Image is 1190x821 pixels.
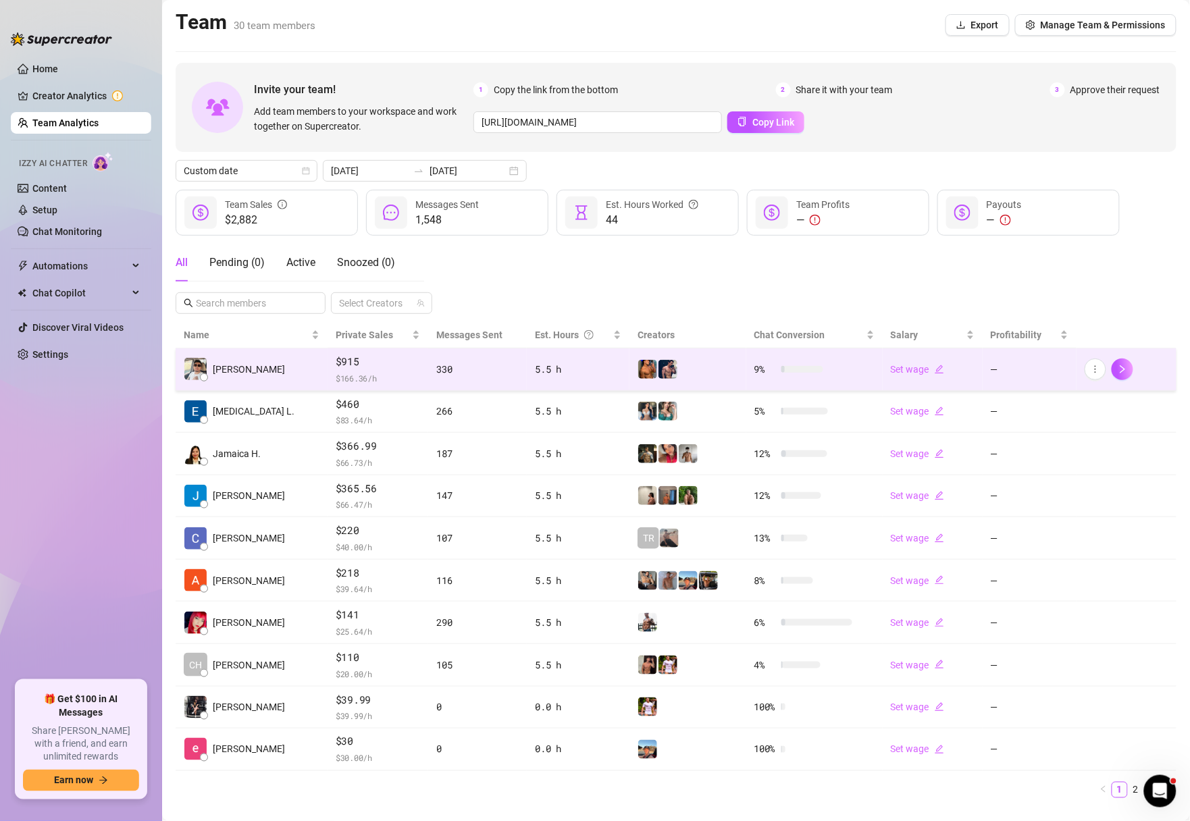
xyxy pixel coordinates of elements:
[754,362,776,377] span: 9 %
[891,744,944,755] a: Set wageedit
[209,255,265,271] div: Pending ( 0 )
[336,371,421,385] span: $ 166.36 /h
[1118,365,1127,374] span: right
[32,322,124,333] a: Discover Viral Videos
[983,602,1077,644] td: —
[32,85,140,107] a: Creator Analytics exclamation-circle
[658,402,677,421] img: Zaddy
[336,481,421,497] span: $365.56
[638,740,657,759] img: Zach
[796,199,850,210] span: Team Profits
[413,165,424,176] span: swap-right
[638,402,657,421] img: Katy
[32,117,99,128] a: Team Analytics
[213,488,285,503] span: [PERSON_NAME]
[336,413,421,427] span: $ 83.64 /h
[891,575,944,586] a: Set wageedit
[184,485,207,507] img: Rupert T.
[184,738,207,760] img: Enrique S.
[336,667,421,681] span: $ 20.00 /h
[336,709,421,722] span: $ 39.99 /h
[935,660,944,669] span: edit
[983,348,1077,391] td: —
[32,63,58,74] a: Home
[679,571,698,590] img: Zach
[184,327,309,342] span: Name
[436,329,502,340] span: Messages Sent
[535,488,621,503] div: 5.5 h
[1129,783,1143,797] a: 2
[727,111,804,133] button: Copy Link
[764,205,780,221] span: dollar-circle
[891,660,944,670] a: Set wageedit
[535,362,621,377] div: 5.5 h
[213,446,261,461] span: Jamaica H.
[213,742,285,757] span: [PERSON_NAME]
[987,199,1022,210] span: Payouts
[754,615,776,630] span: 6 %
[336,438,421,454] span: $366.99
[213,404,294,419] span: [MEDICAL_DATA] L.
[660,529,679,548] img: LC
[336,582,421,595] span: $ 39.64 /h
[436,615,519,630] div: 290
[336,523,421,539] span: $220
[891,406,944,417] a: Set wageedit
[336,565,421,581] span: $218
[584,327,594,342] span: question-circle
[935,575,944,585] span: edit
[738,117,747,126] span: copy
[32,349,68,360] a: Settings
[983,687,1077,729] td: —
[935,365,944,374] span: edit
[1050,82,1065,97] span: 3
[383,205,399,221] span: message
[946,14,1010,36] button: Export
[754,658,776,672] span: 4 %
[436,404,519,419] div: 266
[1112,782,1128,798] li: 1
[983,644,1077,687] td: —
[638,571,657,590] img: George
[32,183,67,194] a: Content
[752,117,794,128] span: Copy Link
[184,442,207,465] img: Jamaica Hurtado
[935,533,944,543] span: edit
[54,775,93,786] span: Earn now
[176,255,188,271] div: All
[196,296,307,311] input: Search members
[699,571,718,590] img: Nathan
[638,613,657,632] img: JUSTIN
[658,360,677,379] img: Axel
[184,527,207,550] img: Charmaine Javil…
[336,456,421,469] span: $ 66.73 /h
[535,531,621,546] div: 5.5 h
[754,573,776,588] span: 8 %
[638,444,657,463] img: Tony
[213,531,285,546] span: [PERSON_NAME]
[987,212,1022,228] div: —
[983,729,1077,771] td: —
[535,615,621,630] div: 5.5 h
[32,226,102,237] a: Chat Monitoring
[192,205,209,221] span: dollar-circle
[935,491,944,500] span: edit
[1144,775,1176,807] iframe: Intercom live chat
[32,205,57,215] a: Setup
[1015,14,1176,36] button: Manage Team & Permissions
[225,212,287,228] span: $2,882
[415,212,479,228] span: 1,548
[1026,20,1035,30] span: setting
[689,197,698,212] span: question-circle
[18,288,26,298] img: Chat Copilot
[436,699,519,714] div: 0
[535,742,621,757] div: 0.0 h
[935,702,944,712] span: edit
[810,215,821,226] span: exclamation-circle
[606,197,698,212] div: Est. Hours Worked
[278,197,287,212] span: info-circle
[1100,785,1108,793] span: left
[184,298,193,308] span: search
[254,104,468,134] span: Add team members to your workspace and work together on Supercreator.
[336,354,421,370] span: $915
